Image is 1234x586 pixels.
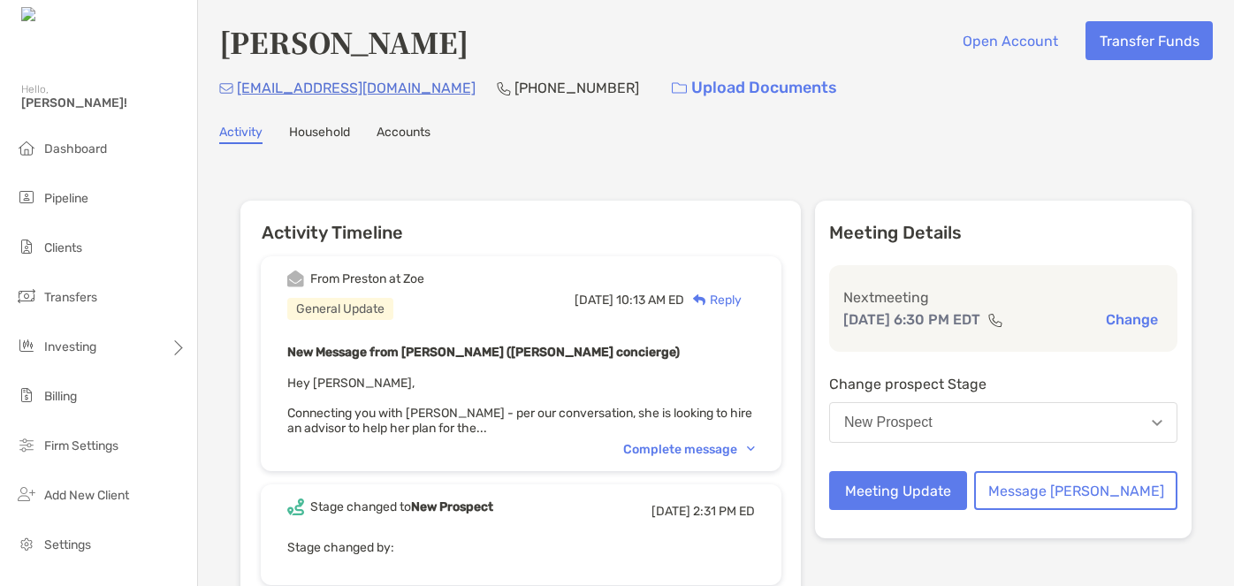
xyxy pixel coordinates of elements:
[377,125,430,144] a: Accounts
[237,77,476,99] p: [EMAIL_ADDRESS][DOMAIN_NAME]
[948,21,1071,60] button: Open Account
[684,291,742,309] div: Reply
[16,335,37,356] img: investing icon
[44,488,129,503] span: Add New Client
[16,137,37,158] img: dashboard icon
[289,125,350,144] a: Household
[575,293,613,308] span: [DATE]
[497,81,511,95] img: Phone Icon
[16,434,37,455] img: firm-settings icon
[843,286,1163,308] p: Next meeting
[21,7,96,24] img: Zoe Logo
[829,471,967,510] button: Meeting Update
[44,537,91,552] span: Settings
[693,504,755,519] span: 2:31 PM ED
[843,308,980,331] p: [DATE] 6:30 PM EDT
[310,271,424,286] div: From Preston at Zoe
[287,270,304,287] img: Event icon
[672,82,687,95] img: button icon
[287,345,680,360] b: New Message from [PERSON_NAME] ([PERSON_NAME] concierge)
[16,236,37,257] img: clients icon
[829,402,1177,443] button: New Prospect
[411,499,493,514] b: New Prospect
[974,471,1177,510] button: Message [PERSON_NAME]
[747,446,755,452] img: Chevron icon
[1101,310,1163,329] button: Change
[660,69,849,107] a: Upload Documents
[44,240,82,255] span: Clients
[219,21,468,62] h4: [PERSON_NAME]
[219,125,263,144] a: Activity
[651,504,690,519] span: [DATE]
[287,498,304,515] img: Event icon
[44,438,118,453] span: Firm Settings
[44,389,77,404] span: Billing
[21,95,187,110] span: [PERSON_NAME]!
[1152,420,1162,426] img: Open dropdown arrow
[44,339,96,354] span: Investing
[987,313,1003,327] img: communication type
[844,415,933,430] div: New Prospect
[623,442,755,457] div: Complete message
[287,537,755,559] p: Stage changed by:
[44,290,97,305] span: Transfers
[287,376,752,436] span: Hey [PERSON_NAME], Connecting you with [PERSON_NAME] - per our conversation, she is looking to hi...
[16,483,37,505] img: add_new_client icon
[829,222,1177,244] p: Meeting Details
[16,186,37,208] img: pipeline icon
[829,373,1177,395] p: Change prospect Stage
[514,77,639,99] p: [PHONE_NUMBER]
[693,294,706,306] img: Reply icon
[1085,21,1213,60] button: Transfer Funds
[16,533,37,554] img: settings icon
[616,293,684,308] span: 10:13 AM ED
[287,298,393,320] div: General Update
[16,285,37,307] img: transfers icon
[219,83,233,94] img: Email Icon
[44,191,88,206] span: Pipeline
[240,201,801,243] h6: Activity Timeline
[310,499,493,514] div: Stage changed to
[16,384,37,406] img: billing icon
[44,141,107,156] span: Dashboard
